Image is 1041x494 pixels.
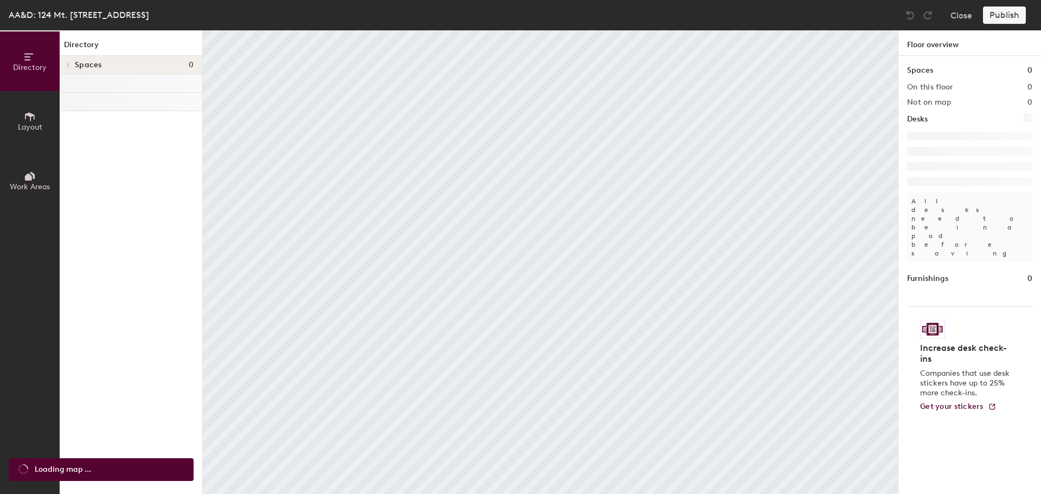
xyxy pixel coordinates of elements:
[1027,65,1032,76] h1: 0
[907,65,933,76] h1: Spaces
[920,369,1013,398] p: Companies that use desk stickers have up to 25% more check-ins.
[1027,98,1032,107] h2: 0
[35,464,91,476] span: Loading map ...
[922,10,933,21] img: Redo
[907,193,1032,262] p: All desks need to be in a pod before saving
[920,320,945,338] img: Sticker logo
[203,30,898,494] canvas: Map
[907,273,948,285] h1: Furnishings
[907,98,951,107] h2: Not on map
[905,10,916,21] img: Undo
[10,182,50,191] span: Work Areas
[75,61,102,69] span: Spaces
[920,343,1013,364] h4: Increase desk check-ins
[920,402,997,412] a: Get your stickers
[950,7,972,24] button: Close
[13,63,47,72] span: Directory
[907,113,928,125] h1: Desks
[60,39,202,56] h1: Directory
[907,83,953,92] h2: On this floor
[920,402,984,411] span: Get your stickers
[1027,273,1032,285] h1: 0
[1027,83,1032,92] h2: 0
[18,123,42,132] span: Layout
[898,30,1041,56] h1: Floor overview
[189,61,194,69] span: 0
[9,8,149,22] div: AA&D: 124 Mt. [STREET_ADDRESS]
